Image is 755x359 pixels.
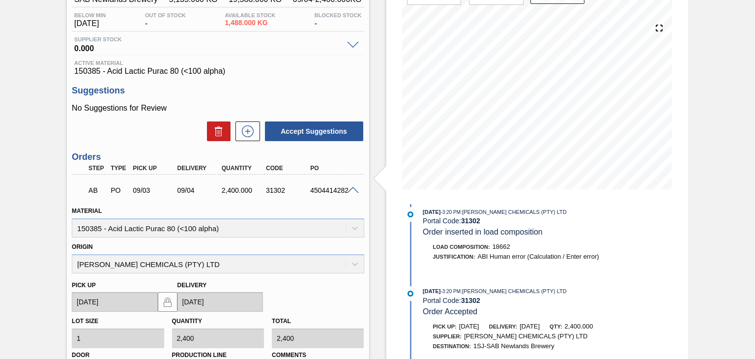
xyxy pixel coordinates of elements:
[74,67,361,76] span: 150385 - Acid Lactic Purac 80 (<100 alpha)
[162,296,174,308] img: locked
[433,343,471,349] span: Destination:
[265,121,363,141] button: Accept Suggestions
[74,36,342,42] span: Supplier Stock
[423,217,656,225] div: Portal Code:
[308,165,356,172] div: PO
[225,19,275,27] span: 1,488.000 KG
[74,42,342,52] span: 0.000
[177,282,207,289] label: Delivery
[72,243,93,250] label: Origin
[433,324,457,329] span: Pick up:
[423,288,440,294] span: [DATE]
[158,292,177,312] button: locked
[315,12,362,18] span: Blocked Stock
[423,209,440,215] span: [DATE]
[423,228,543,236] span: Order inserted in load composition
[441,209,461,215] span: - 3:20 PM
[312,12,364,28] div: -
[86,165,108,172] div: Step
[72,208,102,214] label: Material
[74,19,106,28] span: [DATE]
[172,318,202,325] label: Quantity
[459,323,479,330] span: [DATE]
[175,186,224,194] div: 09/04/2025
[72,152,364,162] h3: Orders
[272,318,291,325] label: Total
[219,165,268,172] div: Quantity
[520,323,540,330] span: [DATE]
[177,292,263,312] input: mm/dd/yyyy
[461,297,480,304] strong: 31302
[407,291,413,297] img: atual
[260,120,364,142] div: Accept Suggestions
[72,282,96,289] label: Pick up
[477,253,599,260] span: ABI Human error (Calculation / Enter error)
[72,86,364,96] h3: Suggestions
[143,12,188,28] div: -
[473,342,554,350] span: 1SJ-SAB Newlands Brewery
[130,186,179,194] div: 09/03/2025
[441,289,461,294] span: - 3:20 PM
[433,333,462,339] span: Supplier:
[550,324,562,329] span: Qty:
[74,60,361,66] span: Active Material
[108,186,130,194] div: Purchase order
[565,323,593,330] span: 2,400.000
[461,209,567,215] span: : [PERSON_NAME] CHEMICALS (PTY) LTD
[88,186,106,194] p: AB
[225,12,275,18] span: Available Stock
[489,324,517,329] span: Delivery:
[433,244,490,250] span: Load Composition :
[175,165,224,172] div: Delivery
[72,292,157,312] input: mm/dd/yyyy
[72,104,364,113] p: No Suggestions for Review
[433,254,475,260] span: Justification:
[407,211,413,217] img: atual
[461,288,567,294] span: : [PERSON_NAME] CHEMICALS (PTY) LTD
[72,318,98,325] label: Lot size
[423,307,477,316] span: Order Accepted
[263,165,312,172] div: Code
[493,243,510,250] span: 18662
[130,165,179,172] div: Pick up
[86,179,108,201] div: Awaiting Billing
[461,217,480,225] strong: 31302
[423,297,656,304] div: Portal Code:
[74,12,106,18] span: Below Min
[219,186,268,194] div: 2,400.000
[108,165,130,172] div: Type
[308,186,356,194] div: 4504414282
[231,121,260,141] div: New suggestion
[464,332,587,340] span: [PERSON_NAME] CHEMICALS (PTY) LTD
[145,12,186,18] span: Out Of Stock
[202,121,231,141] div: Delete Suggestions
[263,186,312,194] div: 31302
